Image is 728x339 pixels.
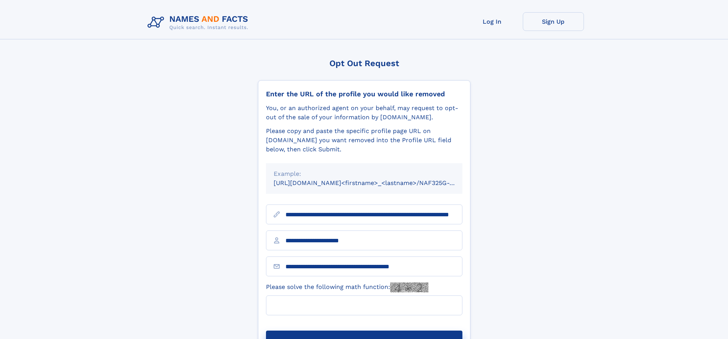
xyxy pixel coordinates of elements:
small: [URL][DOMAIN_NAME]<firstname>_<lastname>/NAF325G-xxxxxxxx [274,179,477,187]
div: Opt Out Request [258,58,470,68]
div: You, or an authorized agent on your behalf, may request to opt-out of the sale of your informatio... [266,104,462,122]
div: Example: [274,169,455,178]
div: Enter the URL of the profile you would like removed [266,90,462,98]
a: Sign Up [523,12,584,31]
a: Log In [462,12,523,31]
img: Logo Names and Facts [144,12,255,33]
div: Please copy and paste the specific profile page URL on [DOMAIN_NAME] you want removed into the Pr... [266,127,462,154]
label: Please solve the following math function: [266,282,428,292]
